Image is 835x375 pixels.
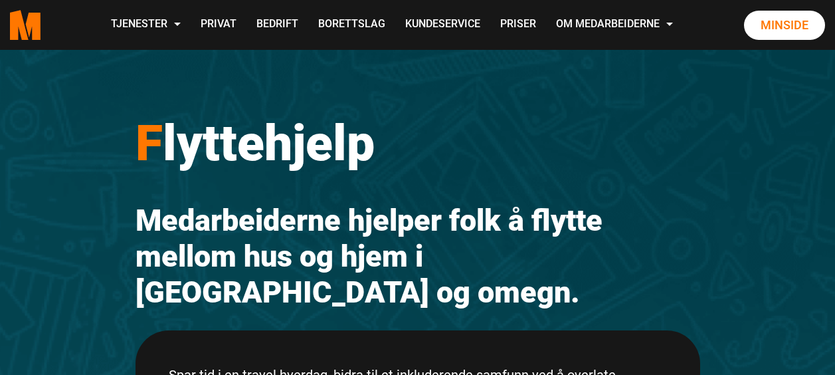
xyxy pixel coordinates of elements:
a: Kundeservice [395,1,490,49]
h1: lyttehjelp [136,113,700,173]
a: Borettslag [308,1,395,49]
a: Bedrift [246,1,308,49]
span: F [136,114,163,172]
a: Privat [191,1,246,49]
a: Priser [490,1,546,49]
a: Om Medarbeiderne [546,1,683,49]
a: Minside [744,11,825,40]
h2: Medarbeiderne hjelper folk å flytte mellom hus og hjem i [GEOGRAPHIC_DATA] og omegn. [136,203,700,311]
a: Tjenester [101,1,191,49]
